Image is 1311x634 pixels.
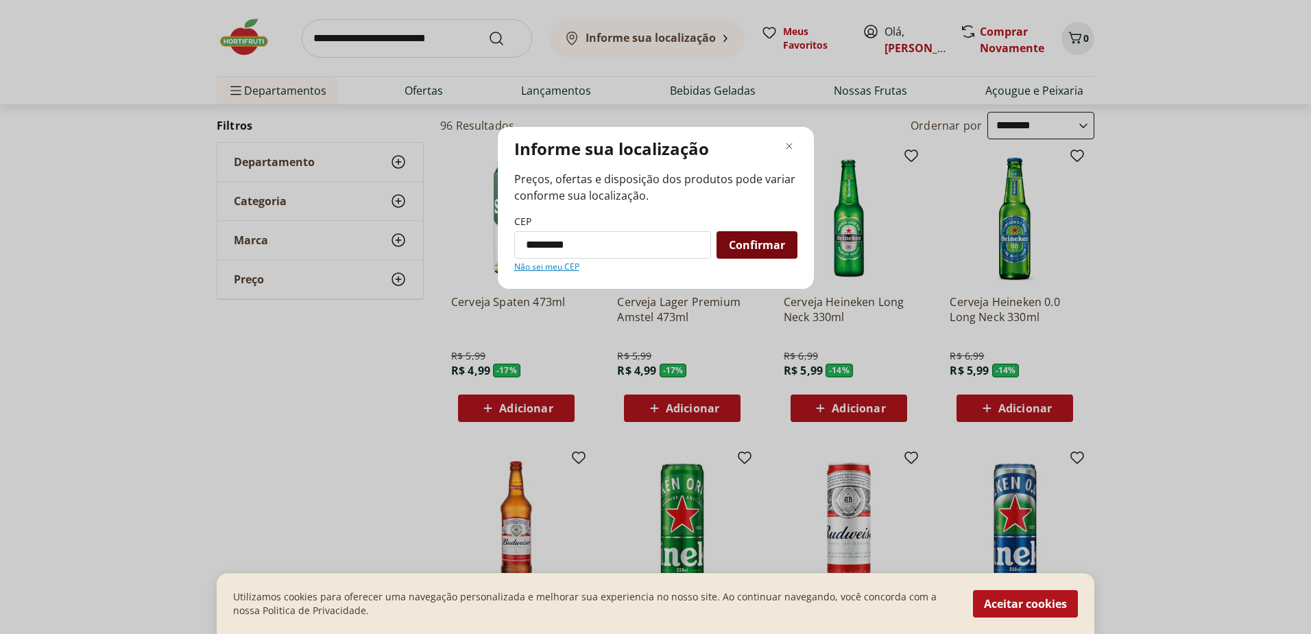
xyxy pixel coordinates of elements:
a: Não sei meu CEP [514,261,579,272]
button: Confirmar [717,231,797,259]
label: CEP [514,215,531,228]
button: Fechar modal de regionalização [781,138,797,154]
p: Informe sua localização [514,138,709,160]
p: Utilizamos cookies para oferecer uma navegação personalizada e melhorar sua experiencia no nosso ... [233,590,957,618]
span: Confirmar [729,239,785,250]
span: Preços, ofertas e disposição dos produtos pode variar conforme sua localização. [514,171,797,204]
div: Modal de regionalização [498,127,814,289]
button: Aceitar cookies [973,590,1078,618]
